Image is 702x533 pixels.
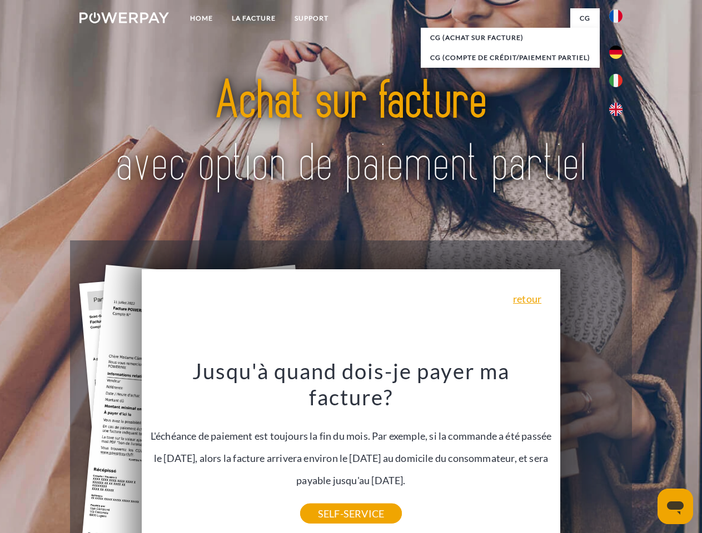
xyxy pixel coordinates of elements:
[421,48,600,68] a: CG (Compte de crédit/paiement partiel)
[181,8,222,28] a: Home
[609,9,623,23] img: fr
[106,53,596,213] img: title-powerpay_fr.svg
[148,358,554,514] div: L'échéance de paiement est toujours la fin du mois. Par exemple, si la commande a été passée le [...
[609,103,623,116] img: en
[79,12,169,23] img: logo-powerpay-white.svg
[285,8,338,28] a: Support
[148,358,554,411] h3: Jusqu'à quand dois-je payer ma facture?
[300,504,402,524] a: SELF-SERVICE
[222,8,285,28] a: LA FACTURE
[609,74,623,87] img: it
[421,28,600,48] a: CG (achat sur facture)
[513,294,541,304] a: retour
[658,489,693,524] iframe: Bouton de lancement de la fenêtre de messagerie
[609,46,623,59] img: de
[570,8,600,28] a: CG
